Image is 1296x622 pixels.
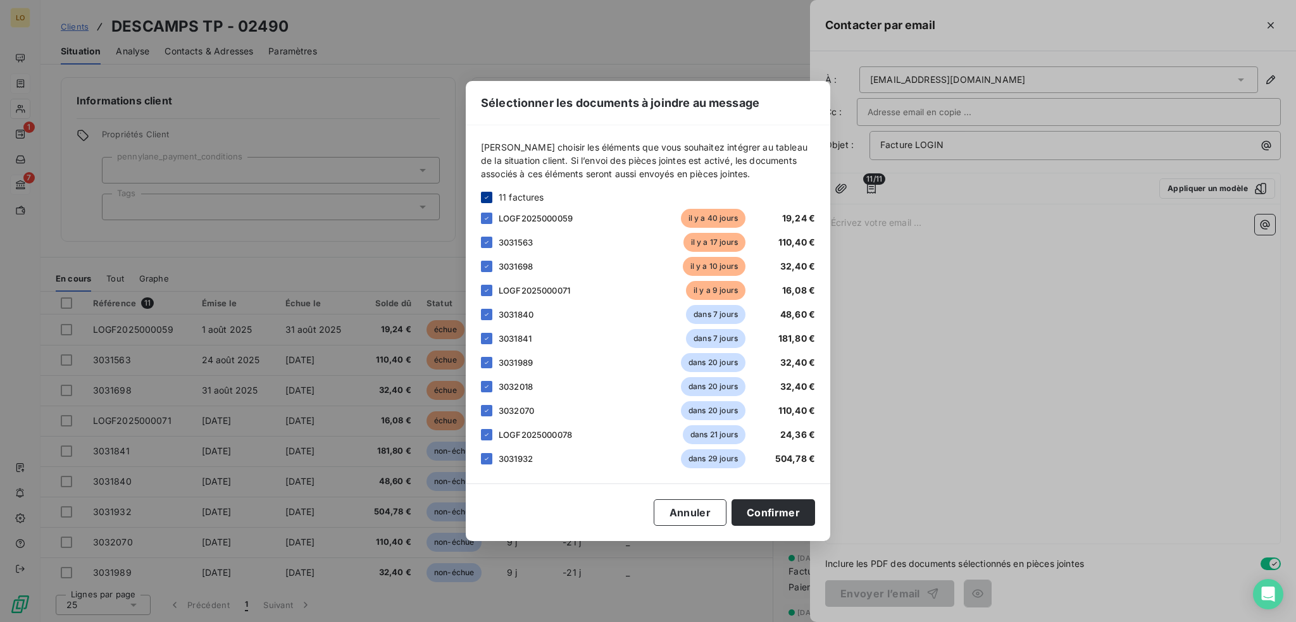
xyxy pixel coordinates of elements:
[681,353,745,372] span: dans 20 jours
[683,233,745,252] span: il y a 17 jours
[780,309,815,320] span: 48,60 €
[681,209,745,228] span: il y a 40 jours
[686,329,745,348] span: dans 7 jours
[732,499,815,526] button: Confirmer
[499,309,533,320] span: 3031840
[686,305,745,324] span: dans 7 jours
[499,333,532,344] span: 3031841
[499,261,533,271] span: 3031698
[681,449,745,468] span: dans 29 jours
[499,190,544,204] span: 11 factures
[780,357,815,368] span: 32,40 €
[780,261,815,271] span: 32,40 €
[481,140,815,180] span: [PERSON_NAME] choisir les éléments que vous souhaitez intégrer au tableau de la situation client....
[782,285,815,295] span: 16,08 €
[780,381,815,392] span: 32,40 €
[1253,579,1283,609] div: Open Intercom Messenger
[683,425,745,444] span: dans 21 jours
[681,401,745,420] span: dans 20 jours
[681,377,745,396] span: dans 20 jours
[499,406,534,416] span: 3032070
[499,358,533,368] span: 3031989
[782,213,815,223] span: 19,24 €
[775,453,815,464] span: 504,78 €
[499,382,533,392] span: 3032018
[683,257,745,276] span: il y a 10 jours
[778,333,815,344] span: 181,80 €
[778,405,815,416] span: 110,40 €
[778,237,815,247] span: 110,40 €
[499,285,570,295] span: LOGF2025000071
[654,499,726,526] button: Annuler
[499,430,572,440] span: LOGF2025000078
[499,213,573,223] span: LOGF2025000059
[499,454,533,464] span: 3031932
[499,237,533,247] span: 3031563
[481,94,759,111] span: Sélectionner les documents à joindre au message
[686,281,745,300] span: il y a 9 jours
[780,429,815,440] span: 24,36 €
